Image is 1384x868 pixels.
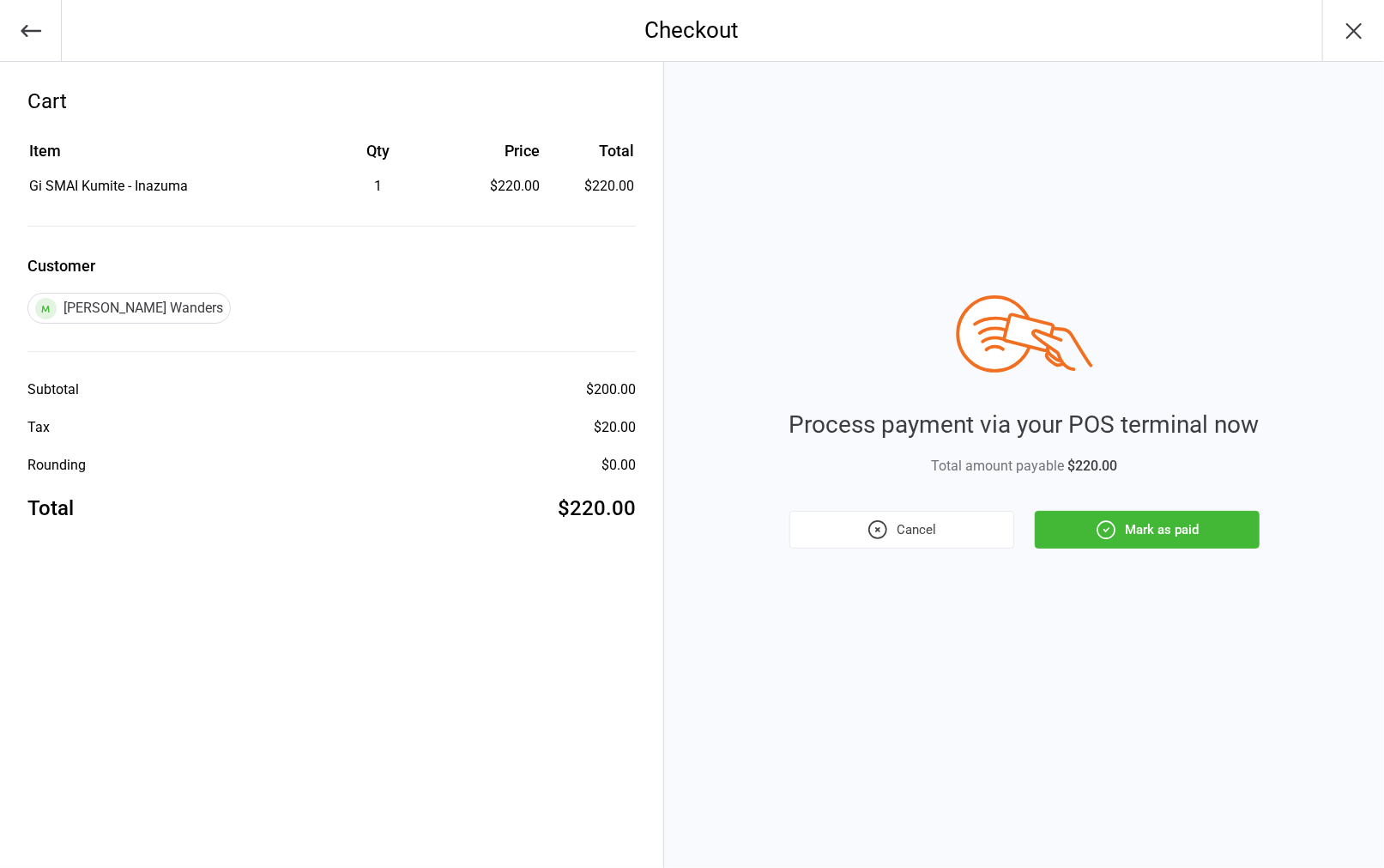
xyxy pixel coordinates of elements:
[448,176,540,197] div: $220.00
[586,379,636,400] div: $200.00
[547,176,634,197] td: $220.00
[601,455,636,476] div: $0.00
[27,493,74,524] div: Total
[789,407,1260,443] div: Process payment via your POS terminal now
[27,455,86,476] div: Rounding
[1035,511,1260,549] button: Mark as paid
[448,139,540,162] div: Price
[311,139,447,174] th: Qty
[789,456,1260,476] div: Total amount payable
[29,178,188,194] span: Gi SMAI Kumite - Inazuma
[27,293,231,324] div: [PERSON_NAME] Wanders
[27,417,50,438] div: Tax
[547,139,634,174] th: Total
[1067,458,1117,474] span: $220.00
[27,379,79,400] div: Subtotal
[27,86,636,117] div: Cart
[27,254,636,277] label: Customer
[594,417,636,438] div: $20.00
[311,176,447,197] div: 1
[29,139,309,174] th: Item
[558,493,636,524] div: $220.00
[789,511,1014,549] button: Cancel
